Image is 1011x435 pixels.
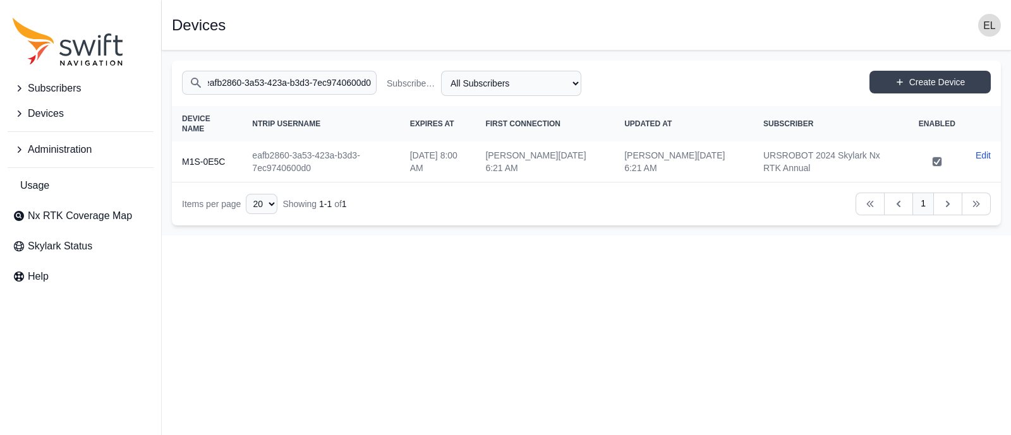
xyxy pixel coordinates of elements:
[242,106,399,141] th: NTRIP Username
[8,76,154,101] button: Subscribers
[475,141,614,182] td: [PERSON_NAME][DATE] 6:21 AM
[909,106,966,141] th: Enabled
[28,106,64,121] span: Devices
[753,106,909,141] th: Subscriber
[282,198,346,210] div: Showing of
[342,199,347,209] span: 1
[319,199,332,209] span: 1 - 1
[28,239,92,254] span: Skylark Status
[182,71,377,95] input: Search
[912,193,934,215] a: 1
[246,194,277,214] select: Display Limit
[172,18,226,33] h1: Devices
[410,119,454,128] span: Expires At
[28,208,132,223] span: Nx RTK Coverage Map
[20,178,49,193] span: Usage
[485,119,560,128] span: First Connection
[172,182,1001,225] nav: Table navigation
[172,141,242,182] th: M1S-0E5C
[8,101,154,126] button: Devices
[28,269,49,284] span: Help
[624,119,672,128] span: Updated At
[8,264,154,289] a: Help
[978,14,1001,37] img: user photo
[869,71,991,93] a: Create Device
[753,141,909,182] td: URSROBOT 2024 Skylark Nx RTK Annual
[8,203,154,229] a: Nx RTK Coverage Map
[8,234,154,259] a: Skylark Status
[387,77,436,90] label: Subscriber Name
[976,149,991,162] a: Edit
[28,81,81,96] span: Subscribers
[242,141,399,182] td: eafb2860-3a53-423a-b3d3-7ec9740600d0
[441,71,581,96] select: Subscriber
[172,106,242,141] th: Device Name
[8,137,154,162] button: Administration
[182,199,241,209] span: Items per page
[28,142,92,157] span: Administration
[400,141,476,182] td: [DATE] 8:00 AM
[614,141,753,182] td: [PERSON_NAME][DATE] 6:21 AM
[8,173,154,198] a: Usage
